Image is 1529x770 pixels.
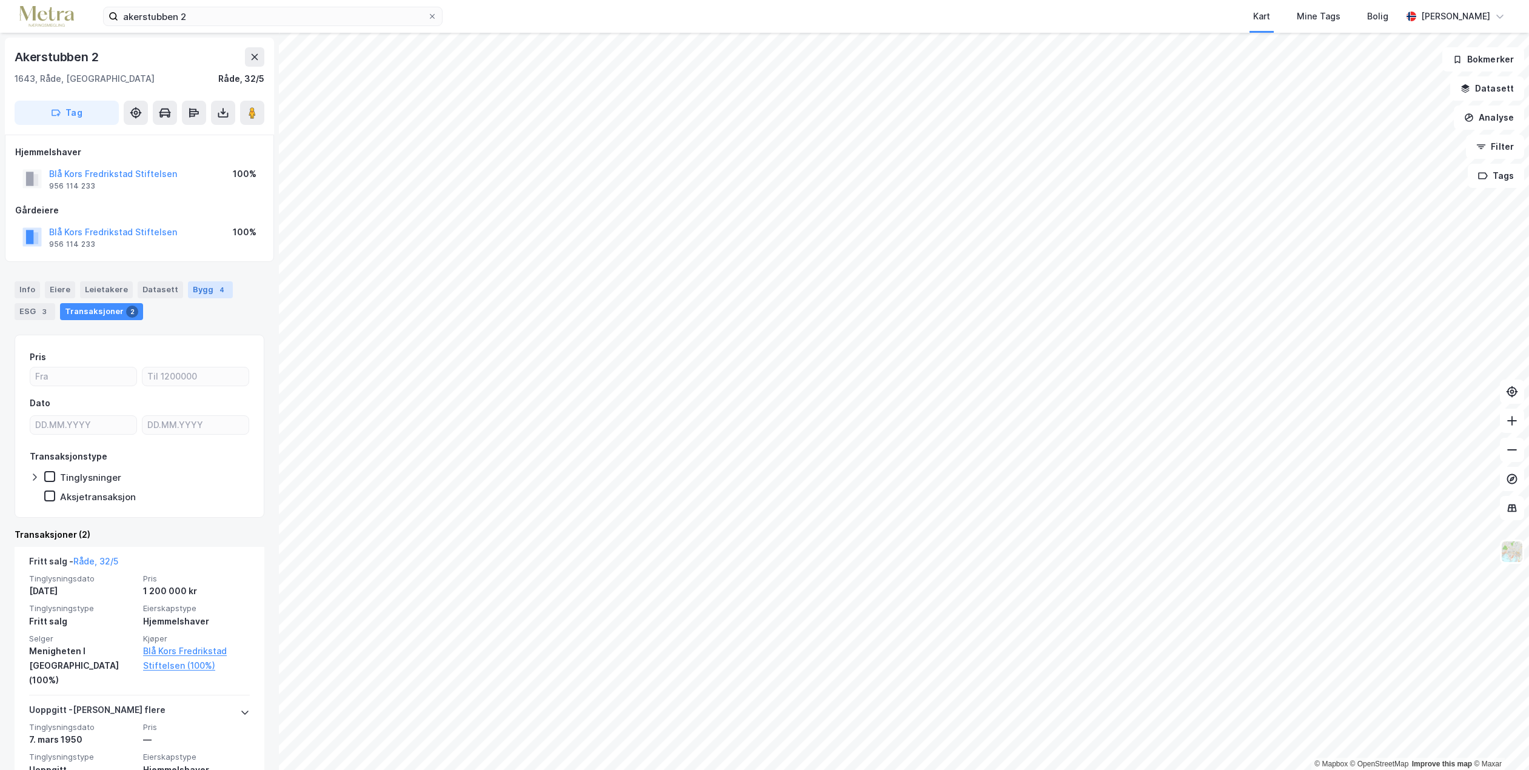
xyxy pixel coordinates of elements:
[15,72,155,86] div: 1643, Råde, [GEOGRAPHIC_DATA]
[1454,105,1524,130] button: Analyse
[29,703,166,722] div: Uoppgitt - [PERSON_NAME] flere
[1367,9,1388,24] div: Bolig
[143,574,250,584] span: Pris
[143,634,250,644] span: Kjøper
[60,303,143,320] div: Transaksjoner
[30,350,46,364] div: Pris
[233,225,256,239] div: 100%
[1468,712,1529,770] div: Kontrollprogram for chat
[1412,760,1472,768] a: Improve this map
[30,416,136,434] input: DD.MM.YYYY
[1450,76,1524,101] button: Datasett
[142,367,249,386] input: Til 1200000
[15,203,264,218] div: Gårdeiere
[143,752,250,762] span: Eierskapstype
[216,284,228,296] div: 4
[15,47,101,67] div: Akerstubben 2
[138,281,183,298] div: Datasett
[143,732,250,747] div: —
[1442,47,1524,72] button: Bokmerker
[1501,540,1524,563] img: Z
[1421,9,1490,24] div: [PERSON_NAME]
[1297,9,1340,24] div: Mine Tags
[143,614,250,629] div: Hjemmelshaver
[60,472,121,483] div: Tinglysninger
[29,554,118,574] div: Fritt salg -
[188,281,233,298] div: Bygg
[49,239,95,249] div: 956 114 233
[29,752,136,762] span: Tinglysningstype
[30,367,136,386] input: Fra
[60,491,136,503] div: Aksjetransaksjon
[1253,9,1270,24] div: Kart
[30,449,107,464] div: Transaksjonstype
[15,145,264,159] div: Hjemmelshaver
[1468,712,1529,770] iframe: Chat Widget
[1350,760,1409,768] a: OpenStreetMap
[29,634,136,644] span: Selger
[15,527,264,542] div: Transaksjoner (2)
[1466,135,1524,159] button: Filter
[143,722,250,732] span: Pris
[29,732,136,747] div: 7. mars 1950
[29,603,136,614] span: Tinglysningstype
[73,556,118,566] a: Råde, 32/5
[15,303,55,320] div: ESG
[30,396,50,410] div: Dato
[45,281,75,298] div: Eiere
[1314,760,1348,768] a: Mapbox
[218,72,264,86] div: Råde, 32/5
[80,281,133,298] div: Leietakere
[143,603,250,614] span: Eierskapstype
[118,7,427,25] input: Søk på adresse, matrikkel, gårdeiere, leietakere eller personer
[29,574,136,584] span: Tinglysningsdato
[29,644,136,688] div: Menigheten I [GEOGRAPHIC_DATA] (100%)
[143,644,250,673] a: Blå Kors Fredrikstad Stiftelsen (100%)
[142,416,249,434] input: DD.MM.YYYY
[19,6,74,27] img: metra-logo.256734c3b2bbffee19d4.png
[29,722,136,732] span: Tinglysningsdato
[1468,164,1524,188] button: Tags
[29,614,136,629] div: Fritt salg
[38,306,50,318] div: 3
[126,306,138,318] div: 2
[15,281,40,298] div: Info
[143,584,250,598] div: 1 200 000 kr
[15,101,119,125] button: Tag
[29,584,136,598] div: [DATE]
[49,181,95,191] div: 956 114 233
[233,167,256,181] div: 100%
